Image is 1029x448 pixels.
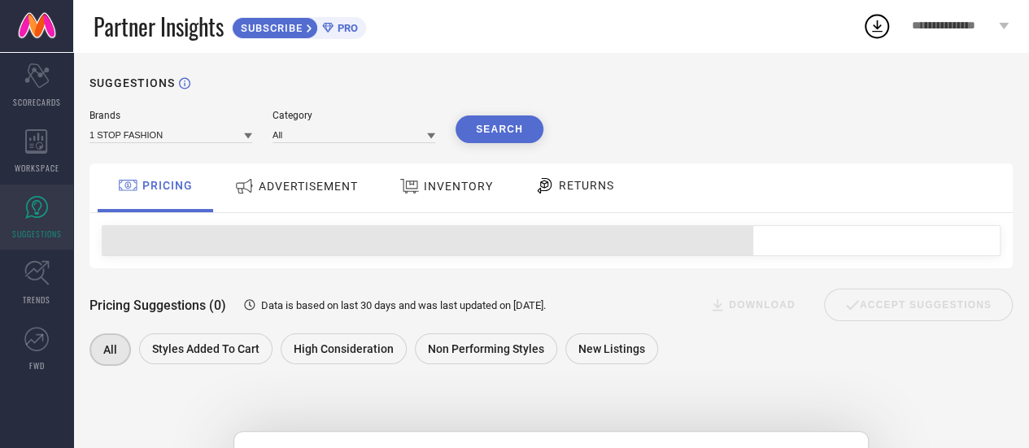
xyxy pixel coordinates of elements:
[259,180,358,193] span: ADVERTISEMENT
[232,13,366,39] a: SUBSCRIBEPRO
[103,343,117,356] span: All
[89,298,226,313] span: Pricing Suggestions (0)
[29,359,45,372] span: FWD
[89,110,252,121] div: Brands
[89,76,175,89] h1: SUGGESTIONS
[94,10,224,43] span: Partner Insights
[273,110,435,121] div: Category
[294,342,394,355] span: High Consideration
[152,342,259,355] span: Styles Added To Cart
[428,342,544,355] span: Non Performing Styles
[23,294,50,306] span: TRENDS
[15,162,59,174] span: WORKSPACE
[334,22,358,34] span: PRO
[456,115,543,143] button: Search
[12,228,62,240] span: SUGGESTIONS
[142,179,193,192] span: PRICING
[824,289,1013,321] div: Accept Suggestions
[261,299,546,311] span: Data is based on last 30 days and was last updated on [DATE] .
[233,22,307,34] span: SUBSCRIBE
[862,11,892,41] div: Open download list
[424,180,493,193] span: INVENTORY
[578,342,645,355] span: New Listings
[559,179,614,192] span: RETURNS
[13,96,61,108] span: SCORECARDS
